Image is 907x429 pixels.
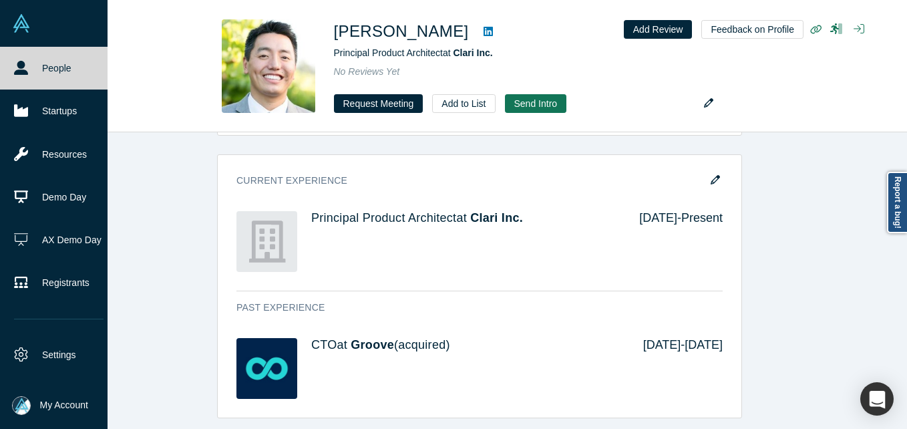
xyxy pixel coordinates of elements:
[887,172,907,233] a: Report a bug!
[236,174,704,188] h3: Current Experience
[334,47,493,58] span: Principal Product Architect at
[40,398,88,412] span: My Account
[334,94,423,113] button: Request Meeting
[624,20,693,39] button: Add Review
[236,301,704,315] h3: Past Experience
[470,211,523,225] a: Clari Inc.
[334,19,469,43] h1: [PERSON_NAME]
[624,338,723,399] div: [DATE] - [DATE]
[12,14,31,33] img: Alchemist Vault Logo
[701,20,803,39] button: Feedback on Profile
[432,94,495,113] button: Add to List
[620,211,723,272] div: [DATE] - Present
[236,338,297,399] img: Groove's Logo
[453,47,492,58] a: Clari Inc.
[311,211,620,226] h4: Principal Product Architect at
[351,338,394,351] a: Groove
[505,94,567,113] button: Send Intro
[236,211,297,272] img: Clari Inc.'s Logo
[334,66,400,77] span: No Reviews Yet
[12,396,31,415] img: Mia Scott's Account
[222,19,315,113] img: Austin Wang's Profile Image
[311,338,624,353] h4: CTO at (acquired)
[12,396,88,415] button: My Account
